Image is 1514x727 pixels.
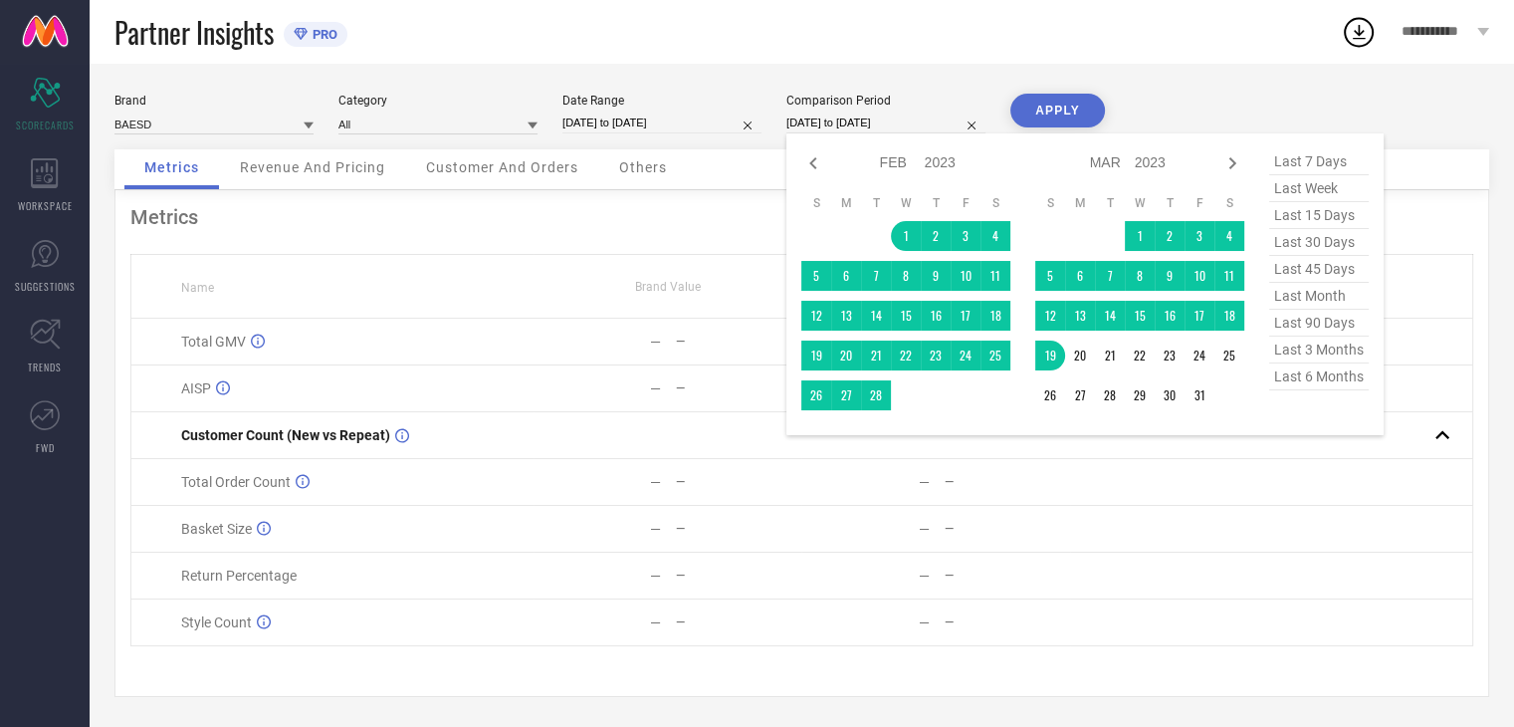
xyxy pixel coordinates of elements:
td: Wed Mar 29 2023 [1125,380,1155,410]
td: Tue Mar 14 2023 [1095,301,1125,331]
th: Saturday [980,195,1010,211]
td: Thu Feb 09 2023 [921,261,951,291]
div: — [650,380,661,396]
td: Thu Mar 09 2023 [1155,261,1185,291]
span: TRENDS [28,360,62,374]
td: Fri Mar 03 2023 [1185,221,1214,251]
td: Mon Feb 13 2023 [831,301,861,331]
td: Sat Mar 18 2023 [1214,301,1244,331]
th: Sunday [801,195,831,211]
span: SUGGESTIONS [15,279,76,294]
td: Fri Feb 03 2023 [951,221,980,251]
span: Brand Value [635,280,701,294]
span: FWD [36,440,55,455]
div: — [676,335,800,349]
td: Tue Feb 21 2023 [861,341,891,370]
input: Select date range [562,113,761,133]
td: Wed Feb 15 2023 [891,301,921,331]
td: Sun Feb 05 2023 [801,261,831,291]
td: Sun Mar 05 2023 [1035,261,1065,291]
div: — [919,474,930,490]
span: Partner Insights [114,12,274,53]
span: WORKSPACE [18,198,73,213]
span: SCORECARDS [16,118,75,132]
th: Friday [951,195,980,211]
th: Sunday [1035,195,1065,211]
td: Mon Feb 06 2023 [831,261,861,291]
span: Customer Count (New vs Repeat) [181,427,390,443]
div: — [945,569,1069,583]
td: Fri Mar 24 2023 [1185,341,1214,370]
span: last 15 days [1269,202,1369,229]
td: Sun Mar 12 2023 [1035,301,1065,331]
th: Saturday [1214,195,1244,211]
td: Wed Mar 01 2023 [1125,221,1155,251]
div: — [676,569,800,583]
span: last 45 days [1269,256,1369,283]
td: Mon Mar 13 2023 [1065,301,1095,331]
td: Fri Mar 10 2023 [1185,261,1214,291]
span: last 7 days [1269,148,1369,175]
th: Thursday [921,195,951,211]
div: Open download list [1341,14,1377,50]
th: Wednesday [891,195,921,211]
div: — [676,615,800,629]
div: Previous month [801,151,825,175]
span: last month [1269,283,1369,310]
div: Brand [114,94,314,108]
td: Sat Feb 04 2023 [980,221,1010,251]
input: Select comparison period [786,113,985,133]
span: last 90 days [1269,310,1369,337]
td: Thu Mar 23 2023 [1155,341,1185,370]
td: Thu Mar 02 2023 [1155,221,1185,251]
td: Thu Feb 23 2023 [921,341,951,370]
td: Sun Feb 12 2023 [801,301,831,331]
span: AISP [181,380,211,396]
td: Sun Feb 26 2023 [801,380,831,410]
div: — [945,615,1069,629]
div: — [650,474,661,490]
td: Tue Mar 21 2023 [1095,341,1125,370]
div: Date Range [562,94,761,108]
div: — [676,381,800,395]
td: Tue Feb 07 2023 [861,261,891,291]
td: Mon Mar 20 2023 [1065,341,1095,370]
div: — [650,334,661,350]
td: Tue Feb 28 2023 [861,380,891,410]
td: Fri Feb 24 2023 [951,341,980,370]
div: — [919,614,930,630]
td: Fri Mar 17 2023 [1185,301,1214,331]
td: Thu Feb 16 2023 [921,301,951,331]
td: Wed Mar 08 2023 [1125,261,1155,291]
td: Thu Mar 16 2023 [1155,301,1185,331]
td: Sun Feb 19 2023 [801,341,831,370]
span: last 6 months [1269,363,1369,390]
td: Sat Feb 11 2023 [980,261,1010,291]
div: — [919,521,930,537]
td: Mon Feb 27 2023 [831,380,861,410]
span: Others [619,159,667,175]
td: Mon Feb 20 2023 [831,341,861,370]
span: Customer And Orders [426,159,578,175]
td: Sat Mar 11 2023 [1214,261,1244,291]
span: Total GMV [181,334,246,350]
td: Wed Mar 22 2023 [1125,341,1155,370]
button: APPLY [1010,94,1105,127]
td: Wed Mar 15 2023 [1125,301,1155,331]
span: last 30 days [1269,229,1369,256]
td: Sat Mar 04 2023 [1214,221,1244,251]
td: Fri Feb 17 2023 [951,301,980,331]
div: — [676,475,800,489]
div: — [650,568,661,584]
span: Revenue And Pricing [240,159,385,175]
td: Sat Feb 18 2023 [980,301,1010,331]
th: Friday [1185,195,1214,211]
td: Tue Feb 14 2023 [861,301,891,331]
td: Tue Mar 07 2023 [1095,261,1125,291]
div: — [945,522,1069,536]
td: Thu Feb 02 2023 [921,221,951,251]
td: Wed Feb 22 2023 [891,341,921,370]
td: Fri Feb 10 2023 [951,261,980,291]
div: Category [338,94,538,108]
div: — [919,568,930,584]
